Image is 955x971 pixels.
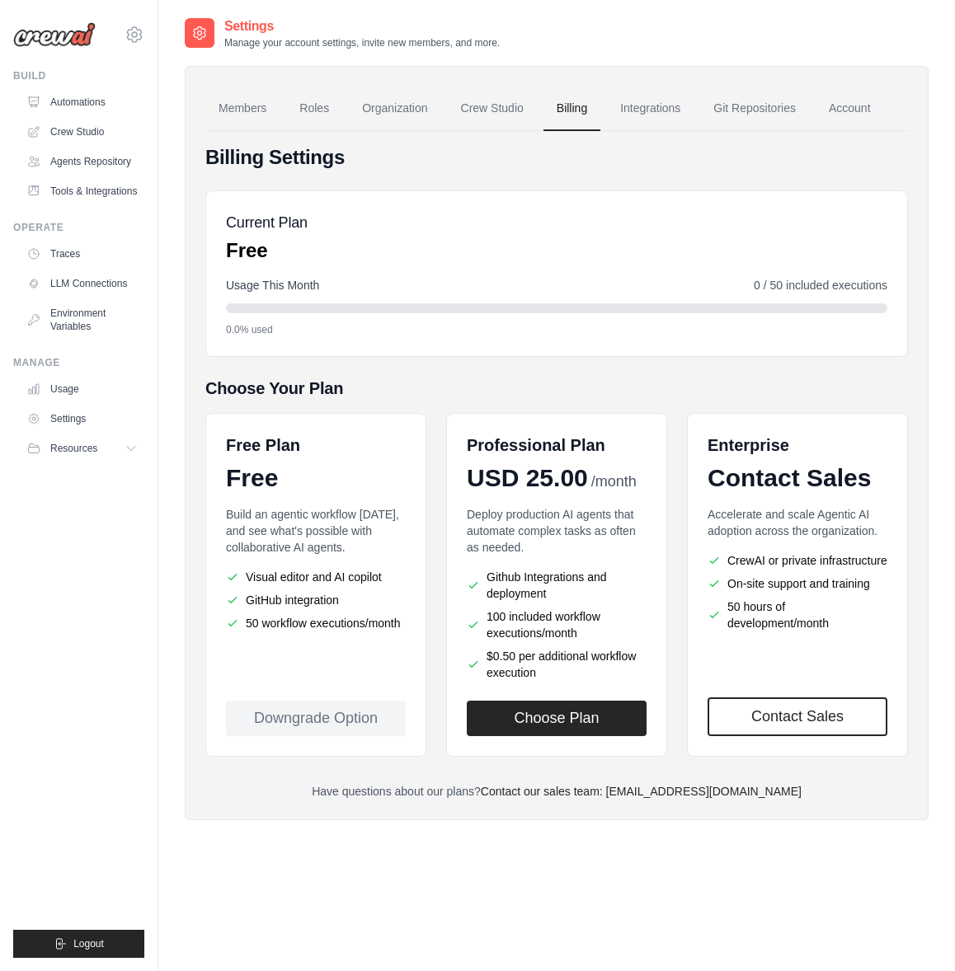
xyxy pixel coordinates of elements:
a: LLM Connections [20,270,144,297]
a: Environment Variables [20,300,144,340]
li: 50 workflow executions/month [226,615,406,631]
span: Usage This Month [226,277,319,293]
div: Contact Sales [708,463,887,493]
a: Settings [20,406,144,432]
div: Downgrade Option [226,701,406,736]
span: Resources [50,442,97,455]
span: 0 / 50 included executions [754,277,887,293]
h6: Free Plan [226,434,300,457]
a: Roles [286,87,342,131]
h5: Choose Your Plan [205,377,908,400]
a: Contact Sales [708,697,887,736]
a: Automations [20,89,144,115]
span: USD 25.00 [467,463,588,493]
a: Contact our sales team: [EMAIL_ADDRESS][DOMAIN_NAME] [481,785,802,798]
a: Agents Repository [20,148,144,175]
a: Tools & Integrations [20,178,144,204]
div: Free [226,463,406,493]
p: Deploy production AI agents that automate complex tasks as often as needed. [467,506,647,556]
a: Billing [543,87,600,131]
a: Git Repositories [700,87,809,131]
p: Free [226,237,308,264]
button: Resources [20,435,144,462]
li: On-site support and training [708,575,887,592]
img: Logo [13,22,96,47]
p: Have questions about our plans? [205,783,908,800]
div: Operate [13,221,144,234]
p: Build an agentic workflow [DATE], and see what's possible with collaborative AI agents. [226,506,406,556]
a: Organization [349,87,440,131]
a: Account [816,87,884,131]
h6: Enterprise [708,434,887,457]
li: Github Integrations and deployment [467,569,647,602]
a: Members [205,87,280,131]
li: CrewAI or private infrastructure [708,552,887,569]
div: Manage [13,356,144,369]
h4: Billing Settings [205,144,908,171]
p: Manage your account settings, invite new members, and more. [224,36,500,49]
h5: Current Plan [226,211,308,234]
span: 0.0% used [226,323,273,336]
li: 100 included workflow executions/month [467,608,647,641]
li: GitHub integration [226,592,406,608]
p: Accelerate and scale Agentic AI adoption across the organization. [708,506,887,539]
a: Crew Studio [448,87,537,131]
a: Usage [20,376,144,402]
h2: Settings [224,16,500,36]
button: Logout [13,930,144,958]
span: Logout [73,937,104,950]
button: Choose Plan [467,701,647,736]
li: Visual editor and AI copilot [226,569,406,585]
div: Build [13,69,144,82]
a: Traces [20,241,144,267]
a: Crew Studio [20,119,144,145]
h6: Professional Plan [467,434,605,457]
span: /month [591,471,637,493]
li: 50 hours of development/month [708,598,887,631]
li: $0.50 per additional workflow execution [467,648,647,681]
a: Integrations [607,87,694,131]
